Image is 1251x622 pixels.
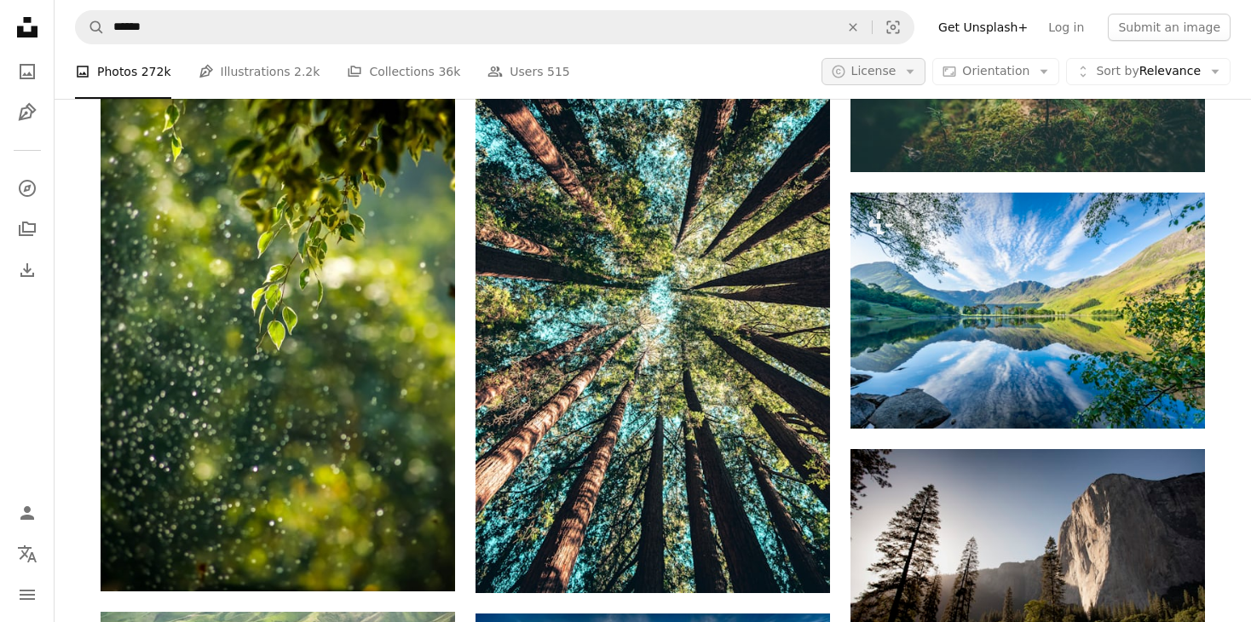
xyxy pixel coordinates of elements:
span: 36k [438,62,460,81]
a: Log in / Sign up [10,496,44,530]
a: landmark photography of trees near rocky mountain under blue skies daytime [850,559,1205,574]
span: Relevance [1096,63,1201,80]
a: Photos [10,55,44,89]
span: 2.2k [294,62,320,81]
button: Orientation [932,58,1059,85]
button: Language [10,537,44,571]
a: A lake surrounded by mountains under a blue sky [850,302,1205,318]
img: selective focus photo of green vine [101,60,455,591]
a: Collections 36k [347,44,460,99]
a: Illustrations 2.2k [199,44,320,99]
a: Download History [10,253,44,287]
button: Menu [10,578,44,612]
span: License [851,64,896,78]
a: Log in [1038,14,1094,41]
span: Sort by [1096,64,1139,78]
button: Visual search [873,11,914,43]
button: Search Unsplash [76,11,105,43]
a: selective focus photo of green vine [101,318,455,333]
img: low angle photography of trees at daytime [476,62,830,593]
a: Illustrations [10,95,44,130]
span: Orientation [962,64,1029,78]
button: Clear [834,11,872,43]
button: Sort byRelevance [1066,58,1231,85]
a: Explore [10,171,44,205]
button: Submit an image [1108,14,1231,41]
button: License [822,58,926,85]
a: Home — Unsplash [10,10,44,48]
img: A lake surrounded by mountains under a blue sky [850,193,1205,429]
a: low angle photography of trees at daytime [476,320,830,335]
a: Get Unsplash+ [928,14,1038,41]
span: 515 [547,62,570,81]
a: Collections [10,212,44,246]
form: Find visuals sitewide [75,10,914,44]
a: Users 515 [487,44,569,99]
